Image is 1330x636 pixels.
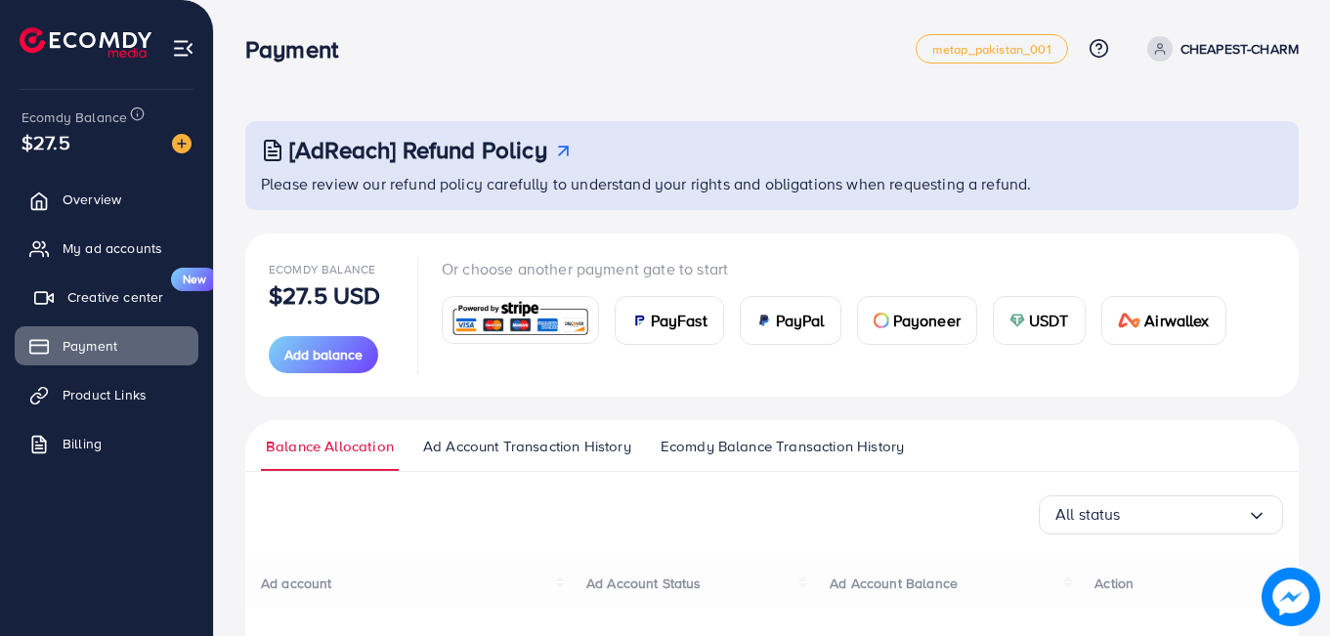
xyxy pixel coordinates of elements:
img: card [631,313,647,328]
span: Creative center [67,287,163,307]
span: metap_pakistan_001 [932,43,1051,56]
img: card [1118,313,1141,328]
button: Add balance [269,336,378,373]
p: Please review our refund policy carefully to understand your rights and obligations when requesti... [261,172,1287,195]
span: Ecomdy Balance [21,107,127,127]
span: PayFast [651,309,708,332]
p: $27.5 USD [269,283,380,307]
a: cardPayPal [740,296,841,345]
img: card [449,299,592,341]
span: $27.5 [21,128,70,156]
span: Overview [63,190,121,209]
span: Airwallex [1144,309,1209,332]
a: CHEAPEST-CHARM [1139,36,1299,62]
span: All status [1055,499,1121,530]
p: CHEAPEST-CHARM [1180,37,1299,61]
img: card [1009,313,1025,328]
span: PayPal [776,309,825,332]
img: card [874,313,889,328]
span: USDT [1029,309,1069,332]
span: Add balance [284,345,363,364]
span: Payment [63,336,117,356]
h3: [AdReach] Refund Policy [289,136,547,164]
p: Or choose another payment gate to start [442,257,1242,280]
img: image [1262,568,1320,626]
span: Ecomdy Balance [269,261,375,277]
a: cardPayFast [615,296,724,345]
a: card [442,296,599,344]
span: Payoneer [893,309,961,332]
a: Creative centerNew [15,277,198,317]
input: Search for option [1121,499,1247,530]
a: metap_pakistan_001 [916,34,1068,64]
img: logo [20,27,151,58]
a: cardUSDT [993,296,1086,345]
span: Billing [63,434,102,453]
span: Ecomdy Balance Transaction History [661,436,904,457]
div: Search for option [1039,495,1283,534]
a: cardAirwallex [1101,296,1226,345]
img: card [756,313,772,328]
a: Payment [15,326,198,365]
span: Balance Allocation [266,436,394,457]
span: My ad accounts [63,238,162,258]
img: image [172,134,192,153]
img: menu [172,37,194,60]
a: Overview [15,180,198,219]
a: Product Links [15,375,198,414]
a: cardPayoneer [857,296,977,345]
span: New [171,268,218,291]
span: Ad Account Transaction History [423,436,631,457]
span: Product Links [63,385,147,404]
a: Billing [15,424,198,463]
a: My ad accounts [15,229,198,268]
h3: Payment [245,35,354,64]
